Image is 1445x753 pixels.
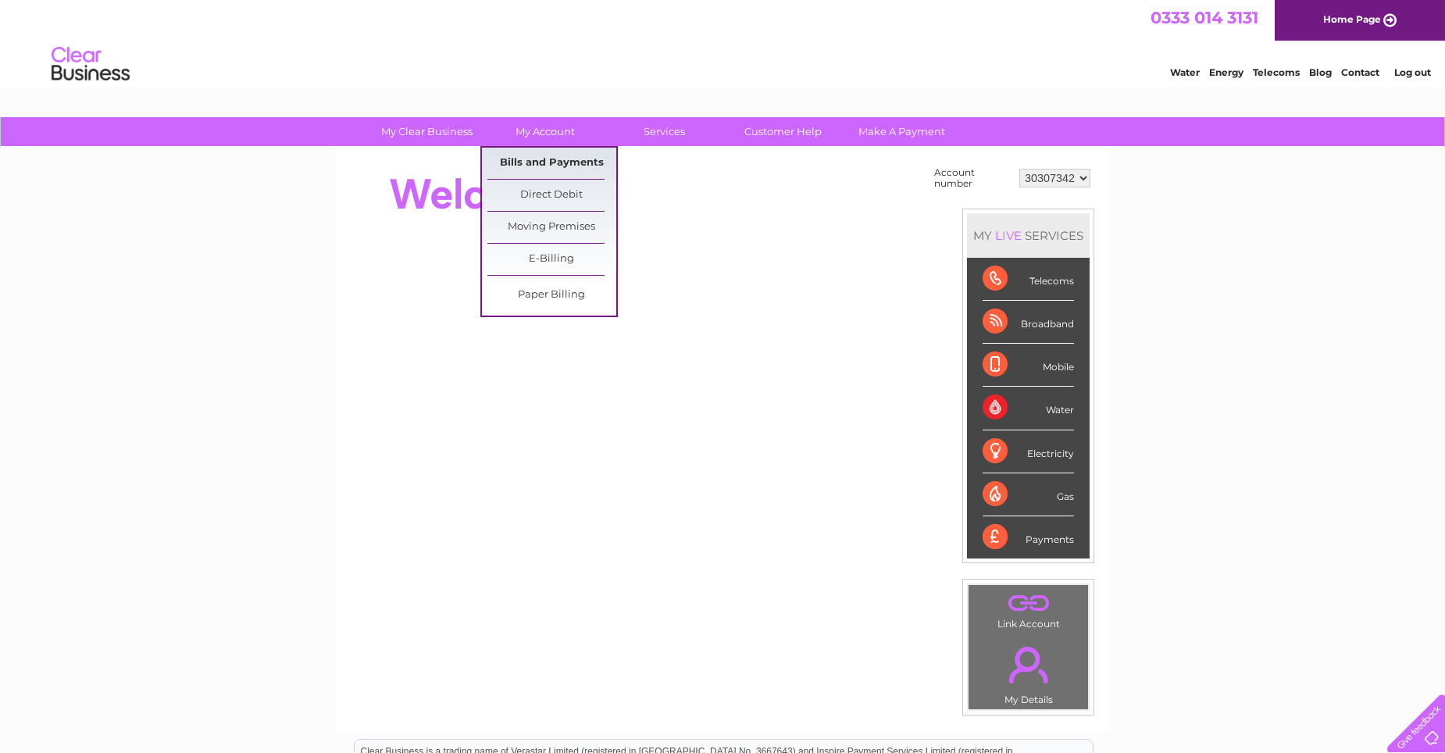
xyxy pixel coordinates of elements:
[1253,66,1300,78] a: Telecoms
[983,430,1074,473] div: Electricity
[1151,8,1258,27] a: 0333 014 3131
[487,280,616,311] a: Paper Billing
[983,473,1074,516] div: Gas
[1341,66,1379,78] a: Contact
[362,117,491,146] a: My Clear Business
[1309,66,1332,78] a: Blog
[967,213,1090,258] div: MY SERVICES
[1209,66,1243,78] a: Energy
[487,212,616,243] a: Moving Premises
[983,387,1074,430] div: Water
[930,163,1015,193] td: Account number
[992,228,1025,243] div: LIVE
[983,516,1074,559] div: Payments
[983,301,1074,344] div: Broadband
[972,589,1084,616] a: .
[983,258,1074,301] div: Telecoms
[972,637,1084,692] a: .
[983,344,1074,387] div: Mobile
[719,117,847,146] a: Customer Help
[968,584,1089,633] td: Link Account
[487,180,616,211] a: Direct Debit
[481,117,610,146] a: My Account
[1394,66,1431,78] a: Log out
[968,633,1089,710] td: My Details
[837,117,966,146] a: Make A Payment
[487,148,616,179] a: Bills and Payments
[51,41,130,88] img: logo.png
[1170,66,1200,78] a: Water
[487,244,616,275] a: E-Billing
[355,9,1093,76] div: Clear Business is a trading name of Verastar Limited (registered in [GEOGRAPHIC_DATA] No. 3667643...
[600,117,729,146] a: Services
